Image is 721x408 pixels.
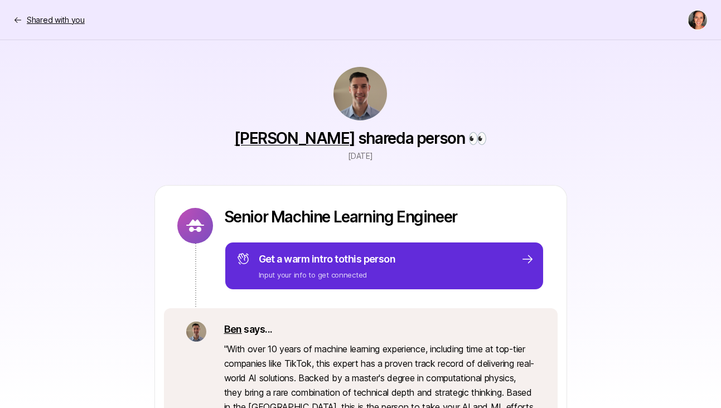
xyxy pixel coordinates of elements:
[234,129,355,148] a: [PERSON_NAME]
[27,13,85,27] p: Shared with you
[259,251,396,267] p: Get a warm intro
[348,149,372,163] p: [DATE]
[224,323,242,335] a: Ben
[335,253,395,265] span: to this person
[186,322,206,342] img: bf8f663c_42d6_4f7d_af6b_5f71b9527721.jpg
[234,129,486,147] p: shared a person 👀
[224,208,544,226] p: Senior Machine Learning Engineer
[333,67,387,120] img: bf8f663c_42d6_4f7d_af6b_5f71b9527721.jpg
[688,10,708,30] button: Lia Siebert
[259,269,396,280] p: Input your info to get connected
[224,322,535,337] p: says...
[688,11,707,30] img: Lia Siebert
